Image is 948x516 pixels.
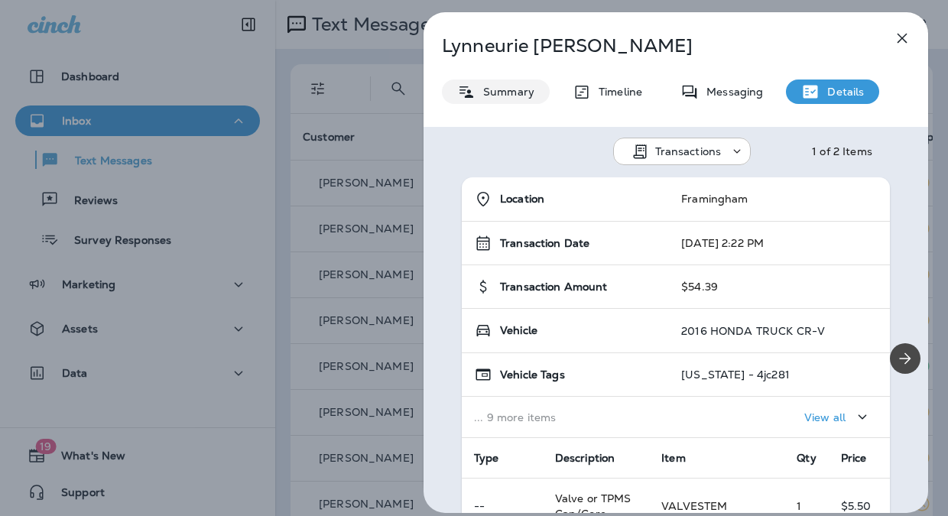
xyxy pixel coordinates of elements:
p: ... 9 more items [474,411,657,424]
td: [DATE] 2:22 PM [669,222,890,265]
span: Vehicle [500,324,537,337]
span: Transaction Date [500,237,589,250]
span: Price [841,451,867,465]
p: Transactions [655,145,722,157]
span: Transaction Amount [500,281,608,294]
td: Framingham [669,177,890,222]
p: View all [804,411,846,424]
td: $54.39 [669,265,890,309]
span: Qty [797,451,816,465]
span: Vehicle Tags [500,368,565,381]
p: Summary [476,86,534,98]
button: Next [890,343,920,374]
p: Lynneurie [PERSON_NAME] [442,35,859,57]
p: [US_STATE] - 4jc281 [681,368,790,381]
span: VALVESTEM [661,499,727,513]
p: $5.50 [841,500,878,512]
span: Item [661,451,686,465]
div: 1 of 2 Items [812,145,872,157]
p: -- [474,500,531,512]
button: View all [798,403,878,431]
span: Type [474,451,499,465]
p: Timeline [591,86,642,98]
span: 1 [797,499,801,513]
p: 2016 HONDA TRUCK CR-V [681,325,825,337]
span: Description [555,451,615,465]
span: Location [500,193,544,206]
p: Details [820,86,864,98]
p: Messaging [699,86,763,98]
